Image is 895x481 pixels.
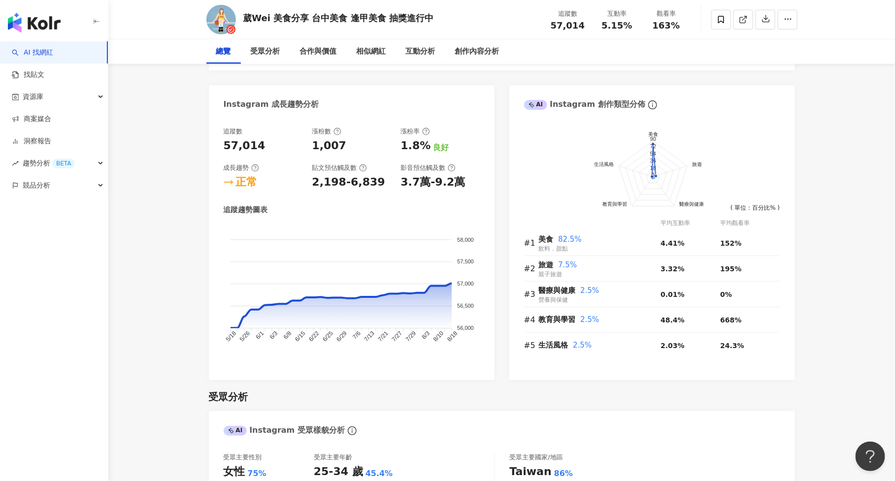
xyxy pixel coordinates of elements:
[524,288,539,300] div: #3
[650,165,656,171] text: 18
[524,99,645,110] div: Instagram 創作類型分佈
[551,20,585,31] span: 57,014
[554,468,573,479] div: 86%
[653,21,680,31] span: 163%
[420,329,431,340] tspan: 8/3
[376,329,390,343] tspan: 7/21
[457,236,474,242] tspan: 58,000
[312,163,367,172] div: 貼文預估觸及數
[312,175,385,190] div: 2,198-6,839
[594,161,614,167] text: 生活風格
[524,339,539,352] div: #5
[238,329,251,343] tspan: 5/26
[598,9,636,19] div: 互動率
[648,131,658,137] text: 美食
[602,201,627,207] text: 教育與學習
[224,329,237,343] tspan: 5/18
[294,329,307,343] tspan: 6/15
[401,163,456,172] div: 影音預估觸及數
[363,329,376,343] tspan: 7/13
[335,329,348,343] tspan: 6/29
[216,46,231,58] div: 總覽
[12,160,19,167] span: rise
[692,161,702,167] text: 旅遊
[314,464,363,480] div: 25-34 歲
[573,341,592,350] span: 2.5%
[650,150,656,156] text: 54
[647,99,659,111] span: info-circle
[539,235,554,244] span: 美食
[206,5,236,34] img: KOL Avatar
[433,142,449,153] div: 良好
[856,442,885,471] iframe: Help Scout Beacon - Open
[224,205,268,215] div: 追蹤趨勢圖表
[224,425,345,436] div: Instagram 受眾樣貌分析
[307,329,321,343] tspan: 6/22
[432,329,445,343] tspan: 8/10
[23,152,75,174] span: 趨勢分析
[8,13,61,32] img: logo
[12,114,51,124] a: 商案媒合
[401,138,431,154] div: 1.8%
[357,46,386,58] div: 相似網紅
[539,260,554,269] span: 旅遊
[558,260,577,269] span: 7.5%
[661,342,685,350] span: 2.03%
[524,314,539,326] div: #4
[446,329,459,343] tspan: 8/18
[455,46,499,58] div: 創作內容分析
[390,329,403,343] tspan: 7/27
[23,86,43,108] span: 資源庫
[457,325,474,331] tspan: 56,000
[300,46,337,58] div: 合作與價值
[236,175,258,190] div: 正常
[224,426,247,436] div: AI
[321,329,334,343] tspan: 6/25
[401,175,465,190] div: 3.7萬-9.2萬
[510,464,552,480] div: Taiwan
[679,201,703,207] text: 醫療與健康
[224,138,265,154] div: 57,014
[601,21,632,31] span: 5.15%
[720,290,732,298] span: 0%
[312,138,347,154] div: 1,007
[720,219,780,228] div: 平均觀看率
[720,239,741,247] span: 152%
[650,158,656,163] text: 36
[351,329,362,340] tspan: 7/6
[524,100,548,110] div: AI
[457,303,474,309] tspan: 56,500
[539,271,563,278] span: 親子旅遊
[404,329,417,343] tspan: 7/29
[539,341,568,350] span: 生活風格
[539,286,576,295] span: 醫療與健康
[651,172,654,178] text: 0
[539,296,568,303] span: 營養與保健
[650,143,656,149] text: 72
[251,46,280,58] div: 受眾分析
[661,290,685,298] span: 0.01%
[12,70,44,80] a: 找貼文
[12,48,53,58] a: searchAI 找網紅
[224,453,262,462] div: 受眾主要性別
[661,265,685,273] span: 3.32%
[314,453,352,462] div: 受眾主要年齡
[648,9,685,19] div: 觀看率
[406,46,435,58] div: 互動分析
[549,9,587,19] div: 追蹤數
[661,219,720,228] div: 平均互動率
[720,316,741,324] span: 668%
[224,127,243,136] div: 追蹤數
[457,258,474,264] tspan: 57,500
[661,316,685,324] span: 48.4%
[312,127,341,136] div: 漲粉數
[720,342,744,350] span: 24.3%
[558,235,582,244] span: 82.5%
[23,174,50,196] span: 競品分析
[661,239,685,247] span: 4.41%
[580,315,599,324] span: 2.5%
[524,237,539,249] div: #1
[209,390,248,404] div: 受眾分析
[224,99,319,110] div: Instagram 成長趨勢分析
[365,468,393,479] div: 45.4%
